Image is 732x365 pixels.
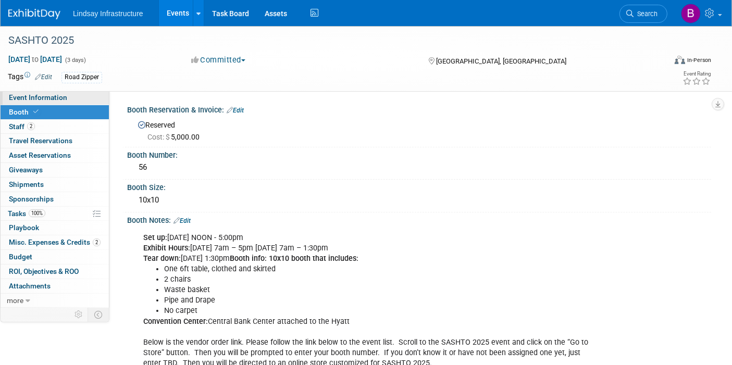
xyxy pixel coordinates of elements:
[634,10,657,18] span: Search
[135,159,703,175] div: 56
[9,122,35,131] span: Staff
[1,221,109,235] a: Playbook
[164,306,592,316] li: No carpet
[127,147,711,160] div: Booth Number:
[227,107,244,114] a: Edit
[1,134,109,148] a: Travel Reservations
[29,209,45,217] span: 100%
[147,133,171,141] span: Cost: $
[1,192,109,206] a: Sponsorships
[9,151,71,159] span: Asset Reservations
[143,317,208,326] b: Convention Center:
[1,294,109,308] a: more
[143,254,181,263] b: Tear down:
[9,253,32,261] span: Budget
[9,108,41,116] span: Booth
[1,105,109,119] a: Booth
[143,233,167,242] b: Set up:
[9,180,44,188] span: Shipments
[9,136,72,145] span: Travel Reservations
[127,102,711,116] div: Booth Reservation & Invoice:
[9,93,67,102] span: Event Information
[1,178,109,192] a: Shipments
[7,296,23,305] span: more
[619,5,667,23] a: Search
[1,235,109,249] a: Misc. Expenses & Credits2
[681,4,701,23] img: Brittany Russell
[127,180,711,193] div: Booth Size:
[9,166,43,174] span: Giveaways
[135,192,703,208] div: 10x10
[683,71,711,77] div: Event Rating
[1,148,109,162] a: Asset Reservations
[30,55,40,64] span: to
[27,122,35,130] span: 2
[188,55,250,66] button: Committed
[35,73,52,81] a: Edit
[33,109,39,115] i: Booth reservation complete
[147,133,204,141] span: 5,000.00
[164,274,592,285] li: 2 chairs
[164,285,592,295] li: Waste basket
[8,55,63,64] span: [DATE] [DATE]
[436,57,566,65] span: [GEOGRAPHIC_DATA], [GEOGRAPHIC_DATA]
[9,238,101,246] span: Misc. Expenses & Credits
[9,223,39,232] span: Playbook
[164,264,592,274] li: One 6ft table, clothed and skirted
[93,238,101,246] span: 2
[1,250,109,264] a: Budget
[1,91,109,105] a: Event Information
[1,279,109,293] a: Attachments
[1,207,109,221] a: Tasks100%
[127,212,711,226] div: Booth Notes:
[88,308,109,321] td: Toggle Event Tabs
[73,9,143,18] span: Lindsay Infrastructure
[230,254,358,263] b: Booth info: 10x10 booth that includes:
[687,56,711,64] div: In-Person
[8,9,60,19] img: ExhibitDay
[675,56,685,64] img: Format-Inperson.png
[1,120,109,134] a: Staff2
[173,217,191,224] a: Edit
[1,265,109,279] a: ROI, Objectives & ROO
[164,295,592,306] li: Pipe and Drape
[143,244,190,253] b: Exhibit Hours:
[70,308,88,321] td: Personalize Event Tab Strip
[64,57,86,64] span: (3 days)
[9,282,51,290] span: Attachments
[61,72,102,83] div: Road Zipper
[135,117,703,142] div: Reserved
[1,163,109,177] a: Giveaways
[607,54,711,70] div: Event Format
[8,71,52,83] td: Tags
[9,195,54,203] span: Sponsorships
[9,267,79,275] span: ROI, Objectives & ROO
[5,31,651,50] div: SASHTO 2025
[8,209,45,218] span: Tasks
